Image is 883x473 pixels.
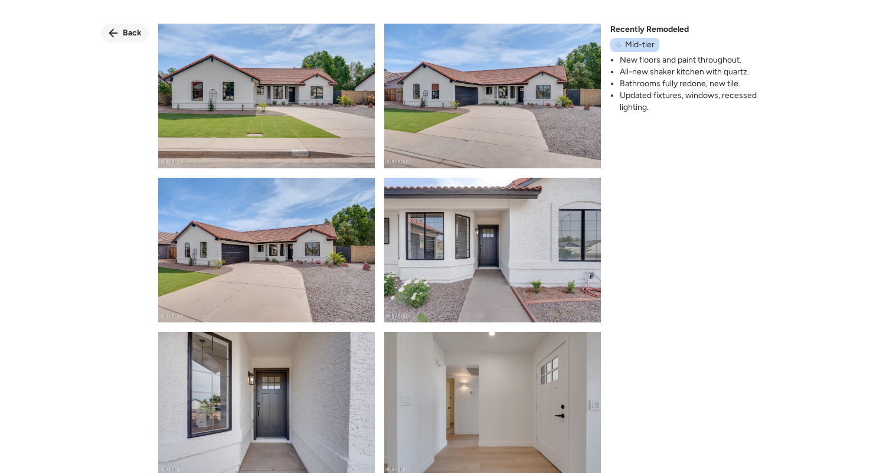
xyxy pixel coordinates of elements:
[158,178,375,322] img: product
[620,54,782,66] li: New floors and paint throughout.
[123,27,142,39] span: Back
[625,39,655,51] span: Mid-tier
[620,66,782,78] li: All-new shaker kitchen with quartz.
[384,178,601,322] img: product
[610,24,689,35] span: Recently Remodeled
[384,24,601,168] img: product
[158,24,375,168] img: product
[620,90,782,113] li: Updated fixtures, windows, recessed lighting.
[620,78,782,90] li: Bathrooms fully redone, new tile.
